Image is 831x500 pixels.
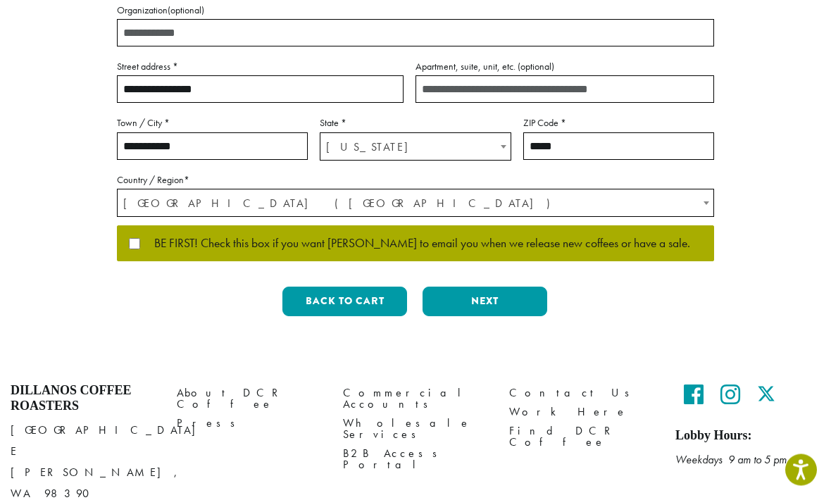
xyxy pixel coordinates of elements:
a: Press [177,415,322,434]
span: Arizona [320,134,510,161]
a: Commercial Accounts [343,384,488,414]
button: Next [423,287,547,317]
a: Wholesale Services [343,415,488,445]
input: BE FIRST! Check this box if you want [PERSON_NAME] to email you when we release new coffees or ha... [129,239,140,250]
label: State [320,115,511,132]
span: United States (US) [118,190,713,218]
label: Apartment, suite, unit, etc. [416,58,714,76]
span: BE FIRST! Check this box if you want [PERSON_NAME] to email you when we release new coffees or ha... [140,238,690,251]
a: B2B Access Portal [343,445,488,475]
span: (optional) [168,4,204,17]
em: Weekdays 9 am to 5 pm [675,453,787,468]
label: ZIP Code [523,115,714,132]
label: Street address [117,58,404,76]
a: Find DCR Coffee [509,423,654,453]
h4: Dillanos Coffee Roasters [11,384,156,414]
a: Contact Us [509,384,654,403]
label: Town / City [117,115,308,132]
button: Back to cart [282,287,407,317]
span: State [320,133,511,161]
h5: Lobby Hours: [675,429,820,444]
label: Organization [117,2,714,20]
a: Work Here [509,404,654,423]
span: Country / Region [117,189,714,218]
a: About DCR Coffee [177,384,322,414]
span: (optional) [518,61,554,73]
